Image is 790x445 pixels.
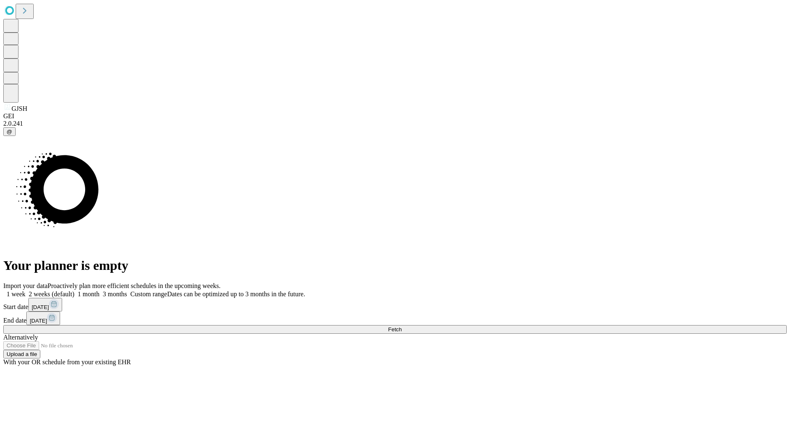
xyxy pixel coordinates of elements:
span: @ [7,129,12,135]
button: @ [3,127,16,136]
span: Alternatively [3,334,38,341]
div: GEI [3,112,787,120]
button: Fetch [3,325,787,334]
div: End date [3,311,787,325]
h1: Your planner is empty [3,258,787,273]
span: [DATE] [30,318,47,324]
span: GJSH [12,105,27,112]
button: [DATE] [26,311,60,325]
span: Dates can be optimized up to 3 months in the future. [167,290,305,297]
div: 2.0.241 [3,120,787,127]
span: 3 months [103,290,127,297]
span: 1 month [78,290,100,297]
span: Proactively plan more efficient schedules in the upcoming weeks. [48,282,221,289]
span: Import your data [3,282,48,289]
span: 1 week [7,290,26,297]
button: Upload a file [3,350,40,358]
span: [DATE] [32,304,49,310]
span: Custom range [130,290,167,297]
span: 2 weeks (default) [29,290,74,297]
button: [DATE] [28,298,62,311]
span: Fetch [388,326,402,333]
span: With your OR schedule from your existing EHR [3,358,131,365]
div: Start date [3,298,787,311]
